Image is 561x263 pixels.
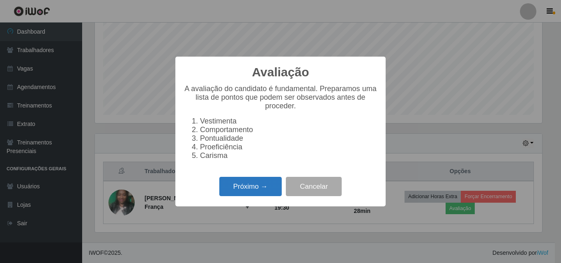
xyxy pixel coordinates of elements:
li: Carisma [200,151,377,160]
button: Cancelar [286,177,342,196]
p: A avaliação do candidato é fundamental. Preparamos uma lista de pontos que podem ser observados a... [184,85,377,110]
li: Proeficiência [200,143,377,151]
li: Pontualidade [200,134,377,143]
button: Próximo → [219,177,282,196]
li: Vestimenta [200,117,377,126]
li: Comportamento [200,126,377,134]
h2: Avaliação [252,65,309,80]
